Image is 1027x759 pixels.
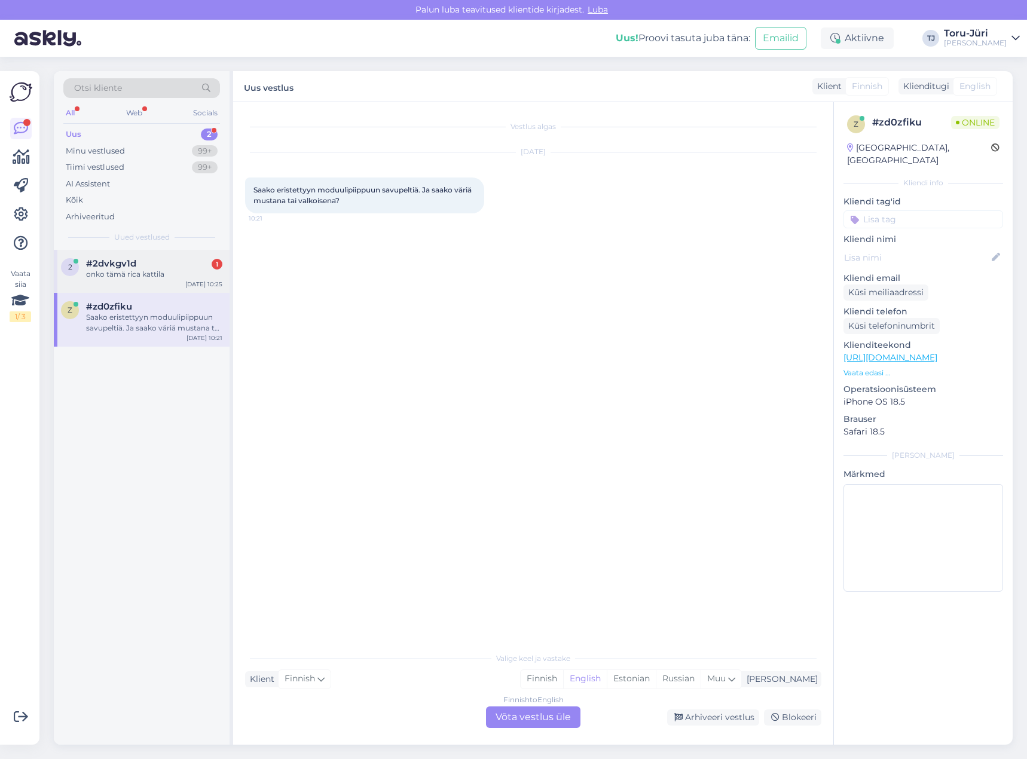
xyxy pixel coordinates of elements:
p: Klienditeekond [843,339,1003,351]
span: Saako eristettyyn moduulipiippuun savupeltiä. Ja saako väriä mustana tai valkoisena? [253,185,473,205]
p: iPhone OS 18.5 [843,396,1003,408]
div: Vestlus algas [245,121,821,132]
div: Kõik [66,194,83,206]
p: Kliendi tag'id [843,195,1003,208]
div: [PERSON_NAME] [944,38,1007,48]
span: #2dvkgv1d [86,258,136,269]
div: 1 / 3 [10,311,31,322]
div: Kliendi info [843,177,1003,188]
label: Uus vestlus [244,78,294,94]
span: Otsi kliente [74,82,122,94]
div: [GEOGRAPHIC_DATA], [GEOGRAPHIC_DATA] [847,142,991,167]
p: Vaata edasi ... [843,368,1003,378]
b: Uus! [616,32,638,44]
div: Web [124,105,145,121]
div: Finnish to English [503,694,564,705]
p: Kliendi nimi [843,233,1003,246]
div: Arhiveeri vestlus [667,709,759,726]
div: Socials [191,105,220,121]
div: [DATE] [245,146,821,157]
p: Brauser [843,413,1003,426]
span: Luba [584,4,612,15]
input: Lisa tag [843,210,1003,228]
span: 2 [68,262,72,271]
div: [DATE] 10:25 [185,280,222,289]
span: Finnish [285,672,315,685]
span: z [854,120,858,128]
p: Kliendi email [843,272,1003,284]
div: # zd0zfiku [872,115,951,130]
img: Askly Logo [10,81,32,103]
div: Klient [245,673,274,685]
span: Finnish [852,80,882,93]
div: 2 [201,128,218,140]
span: Online [951,116,1000,129]
a: Toru-Jüri[PERSON_NAME] [944,29,1020,48]
span: Uued vestlused [114,232,170,243]
div: Uus [66,128,81,140]
div: Estonian [607,670,656,688]
div: onko tämä rica kattila [86,269,222,280]
div: [DATE] 10:21 [187,333,222,342]
div: Blokeeri [764,709,821,726]
p: Märkmed [843,468,1003,481]
div: Aktiivne [821,27,894,49]
div: [PERSON_NAME] [742,673,818,685]
div: 1 [212,259,222,270]
p: Operatsioonisüsteem [843,383,1003,396]
div: Klient [812,80,842,93]
span: Muu [707,673,726,684]
p: Safari 18.5 [843,426,1003,438]
div: TJ [922,30,939,47]
input: Lisa nimi [844,251,989,264]
div: [PERSON_NAME] [843,450,1003,461]
span: English [959,80,991,93]
div: Finnish [521,670,563,688]
div: 99+ [192,145,218,157]
span: #zd0zfiku [86,301,132,312]
div: 99+ [192,161,218,173]
div: Toru-Jüri [944,29,1007,38]
div: Proovi tasuta juba täna: [616,31,750,45]
div: AI Assistent [66,178,110,190]
div: Vaata siia [10,268,31,322]
div: Saako eristettyyn moduulipiippuun savupeltiä. Ja saako väriä mustana tai valkoisena? [86,312,222,333]
button: Emailid [755,27,806,50]
div: Küsi meiliaadressi [843,284,928,301]
div: Küsi telefoninumbrit [843,318,940,334]
div: English [563,670,607,688]
div: All [63,105,77,121]
span: z [68,305,72,314]
a: [URL][DOMAIN_NAME] [843,352,937,363]
span: 10:21 [249,214,294,223]
div: Minu vestlused [66,145,125,157]
p: Kliendi telefon [843,305,1003,318]
div: Valige keel ja vastake [245,653,821,664]
div: Võta vestlus üle [486,706,580,728]
div: Klienditugi [898,80,949,93]
div: Tiimi vestlused [66,161,124,173]
div: Russian [656,670,701,688]
div: Arhiveeritud [66,211,115,223]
